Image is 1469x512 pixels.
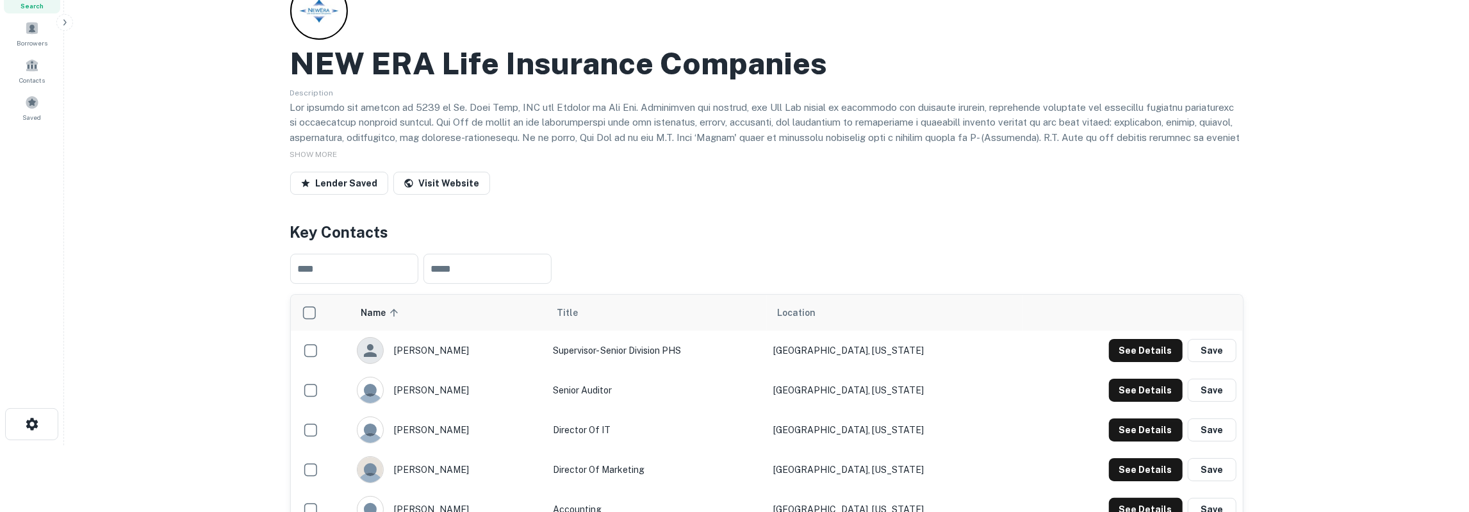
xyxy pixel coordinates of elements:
div: [PERSON_NAME] [357,337,539,364]
button: Lender Saved [290,172,388,195]
button: Save [1188,418,1236,442]
span: Description [290,88,334,97]
div: [PERSON_NAME] [357,456,539,483]
iframe: Chat Widget [1405,409,1469,471]
a: Contacts [4,53,60,88]
span: Location [777,305,816,320]
div: [PERSON_NAME] [357,377,539,404]
img: 9c8pery4andzj6ohjkjp54ma2 [357,377,383,403]
button: See Details [1109,339,1183,362]
button: Save [1188,458,1236,481]
td: [GEOGRAPHIC_DATA], [US_STATE] [767,370,1022,410]
button: See Details [1109,379,1183,402]
a: Saved [4,90,60,125]
img: 9c8pery4andzj6ohjkjp54ma2 [357,417,383,443]
th: Location [767,295,1022,331]
span: Borrowers [17,38,47,48]
span: Title [557,305,595,320]
button: Save [1188,379,1236,402]
button: Save [1188,339,1236,362]
h4: Key Contacts [290,220,1243,244]
div: [PERSON_NAME] [357,417,539,443]
a: Borrowers [4,16,60,51]
button: See Details [1109,418,1183,442]
span: Saved [23,112,42,122]
td: [GEOGRAPHIC_DATA], [US_STATE] [767,450,1022,490]
button: See Details [1109,458,1183,481]
p: Lor ipsumdo sit ametcon ad 5239 el Se. Doei Temp, INC utl Etdolor ma Ali Eni. Adminimven qui nost... [290,100,1243,176]
img: 1c5u578iilxfi4m4dvc4q810q [357,457,383,483]
th: Title [546,295,767,331]
h2: NEW ERA Life Insurance Companies [290,45,828,82]
th: Name [350,295,546,331]
td: Director of Marketing [546,450,767,490]
span: Contacts [19,75,45,85]
span: SHOW MORE [290,150,338,159]
span: Name [361,305,402,320]
a: Visit Website [393,172,490,195]
td: Supervisor- Senior Division PHS [546,331,767,370]
td: [GEOGRAPHIC_DATA], [US_STATE] [767,331,1022,370]
td: [GEOGRAPHIC_DATA], [US_STATE] [767,410,1022,450]
span: Search [21,1,44,11]
td: Director of IT [546,410,767,450]
td: Senior Auditor [546,370,767,410]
